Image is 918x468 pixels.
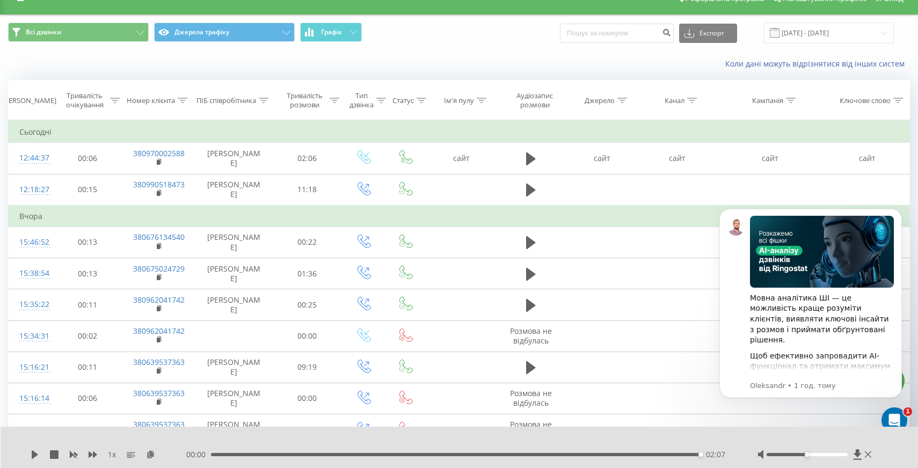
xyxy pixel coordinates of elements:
[19,388,42,409] div: 15:16:14
[282,91,327,109] div: Тривалість розмови
[195,258,273,289] td: [PERSON_NAME]
[679,24,737,43] button: Експорт
[19,148,42,169] div: 12:44:37
[19,419,42,440] div: 15:16:13
[195,226,273,258] td: [PERSON_NAME]
[426,143,498,174] td: сайт
[133,357,185,367] a: 380639537363
[53,352,122,383] td: 00:11
[273,289,343,320] td: 00:25
[19,357,42,378] div: 15:16:21
[133,326,185,336] a: 380962041742
[9,121,910,143] td: Сьогодні
[826,143,909,174] td: сайт
[273,226,343,258] td: 00:22
[195,352,273,383] td: [PERSON_NAME]
[133,179,185,189] a: 380990518473
[19,294,42,315] div: 15:35:22
[53,320,122,352] td: 00:02
[752,96,783,105] div: Кампанія
[133,148,185,158] a: 380970002588
[133,388,185,398] a: 380639537363
[108,449,116,460] span: 1 x
[273,320,343,352] td: 00:00
[904,407,912,416] span: 1
[19,232,42,253] div: 15:46:52
[273,383,343,414] td: 00:00
[53,258,122,289] td: 00:13
[665,96,684,105] div: Канал
[133,419,185,429] a: 380639537363
[349,91,374,109] div: Тип дзвінка
[19,263,42,284] div: 15:38:54
[53,226,122,258] td: 00:13
[560,24,674,43] input: Пошук за номером
[715,143,826,174] td: сайт
[195,143,273,174] td: [PERSON_NAME]
[321,28,342,36] span: Графік
[510,326,552,346] span: Розмова не відбулась
[53,174,122,206] td: 00:15
[565,143,640,174] td: сайт
[881,407,907,433] iframe: Intercom live chat
[273,414,343,445] td: 00:00
[196,96,256,105] div: ПІБ співробітника
[19,179,42,200] div: 12:18:27
[392,96,414,105] div: Статус
[9,206,910,227] td: Вчора
[62,91,107,109] div: Тривалість очікування
[53,414,122,445] td: 00:01
[510,388,552,408] span: Розмова не відбулась
[133,232,185,242] a: 380676134540
[8,23,149,42] button: Всі дзвінки
[133,264,185,274] a: 380675024729
[273,143,343,174] td: 02:06
[300,23,362,42] button: Графік
[805,452,809,457] div: Accessibility label
[154,23,295,42] button: Джерела трафіку
[698,452,703,457] div: Accessibility label
[133,295,185,305] a: 380962041742
[444,96,474,105] div: Ім'я пулу
[273,258,343,289] td: 01:36
[26,28,61,36] span: Всі дзвінки
[195,383,273,414] td: [PERSON_NAME]
[639,143,715,174] td: сайт
[840,96,891,105] div: Ключове слово
[507,91,562,109] div: Аудіозапис розмови
[706,449,725,460] span: 02:07
[53,289,122,320] td: 00:11
[186,449,211,460] span: 00:00
[195,414,273,445] td: [PERSON_NAME]
[2,96,56,105] div: [PERSON_NAME]
[53,143,122,174] td: 00:06
[19,326,42,347] div: 15:34:31
[127,96,175,105] div: Номер клієнта
[273,174,343,206] td: 11:18
[195,174,273,206] td: [PERSON_NAME]
[53,383,122,414] td: 00:06
[273,352,343,383] td: 09:19
[510,419,552,439] span: Розмова не відбулась
[585,96,615,105] div: Джерело
[195,289,273,320] td: [PERSON_NAME]
[725,58,910,69] a: Коли дані можуть відрізнятися вiд інших систем
[703,193,918,439] iframe: Intercom notifications повідомлення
